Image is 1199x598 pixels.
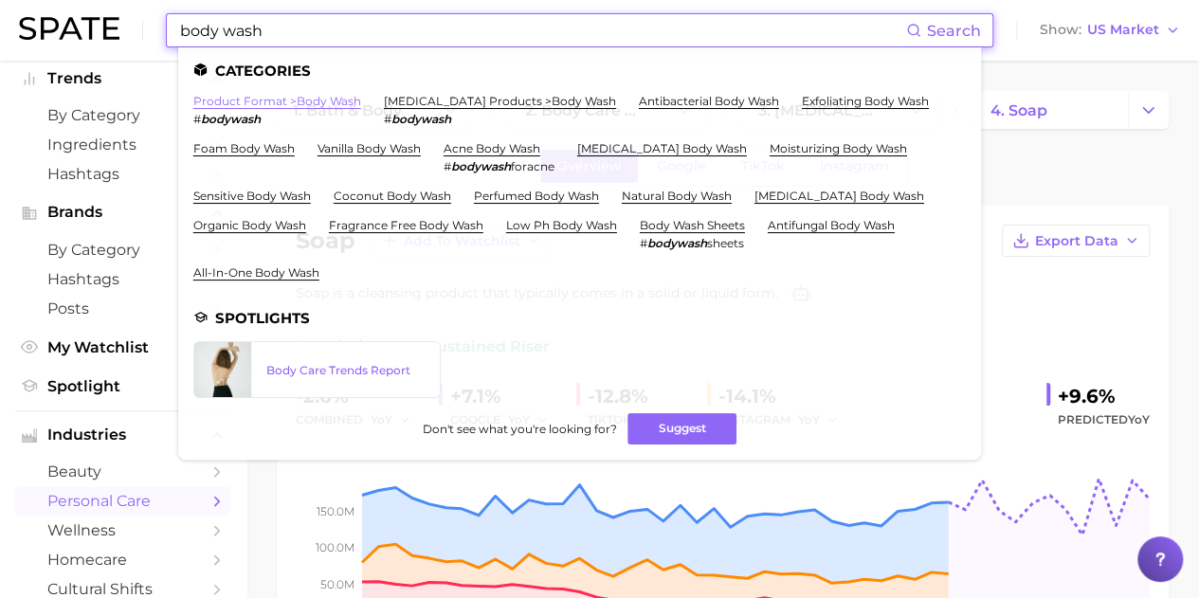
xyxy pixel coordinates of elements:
a: Ingredients [15,130,231,159]
a: [MEDICAL_DATA] products >body wash [384,94,616,108]
a: moisturizing body wash [770,141,907,155]
span: 4. soap [990,101,1047,119]
a: by Category [15,235,231,264]
a: low ph body wash [506,218,617,232]
span: Predicted [1058,408,1150,431]
a: antifungal body wash [768,218,895,232]
a: antibacterial body wash [639,94,779,108]
span: Brands [47,204,199,221]
a: personal care [15,486,231,516]
input: Search here for a brand, industry, or ingredient [178,14,906,46]
span: Industries [47,426,199,444]
a: Hashtags [15,159,231,189]
a: Body Care Trends Report [193,341,441,398]
a: coconut body wash [334,189,451,203]
span: US Market [1087,25,1159,35]
span: My Watchlist [47,338,199,356]
a: 4. soap [974,91,1128,129]
a: Spotlight [15,371,231,401]
a: fragrance free body wash [329,218,483,232]
img: SPATE [19,17,119,40]
em: bodywash [647,236,707,250]
span: # [384,112,391,126]
span: foracne [511,159,554,173]
span: sheets [707,236,744,250]
button: Trends [15,64,231,93]
a: wellness [15,516,231,545]
span: Hashtags [47,270,199,288]
a: sensitive body wash [193,189,311,203]
span: Search [927,22,981,40]
span: beauty [47,462,199,480]
a: vanilla body wash [318,141,421,155]
span: Don't see what you're looking for? [422,422,616,436]
a: beauty [15,457,231,486]
span: # [193,112,201,126]
em: bodywash [391,112,451,126]
span: Trends [47,70,199,87]
a: product format >body wash [193,94,361,108]
span: Show [1040,25,1081,35]
span: Hashtags [47,165,199,183]
span: wellness [47,521,199,539]
a: all-in-one body wash [193,265,319,280]
a: foam body wash [193,141,295,155]
span: cultural shifts [47,580,199,598]
a: by Category [15,100,231,130]
button: Change Category [1128,91,1169,129]
a: Posts [15,294,231,323]
a: perfumed body wash [474,189,599,203]
em: bodywash [201,112,261,126]
div: Body Care Trends Report [266,363,425,377]
div: +9.6% [1058,381,1150,411]
a: homecare [15,545,231,574]
span: Spotlight [47,377,199,395]
a: My Watchlist [15,333,231,362]
em: bodywash [451,159,511,173]
a: body wash sheets [640,218,745,232]
span: by Category [47,241,199,259]
a: acne body wash [444,141,540,155]
li: Spotlights [193,310,966,326]
a: Hashtags [15,264,231,294]
span: by Category [47,106,199,124]
span: homecare [47,551,199,569]
button: Industries [15,421,231,449]
a: natural body wash [622,189,732,203]
span: # [640,236,647,250]
span: YoY [1128,412,1150,426]
span: Export Data [1035,233,1118,249]
button: Suggest [627,413,736,444]
button: Brands [15,198,231,227]
button: ShowUS Market [1035,18,1185,43]
a: [MEDICAL_DATA] body wash [577,141,747,155]
a: organic body wash [193,218,306,232]
span: # [444,159,451,173]
a: [MEDICAL_DATA] body wash [754,189,924,203]
span: Ingredients [47,136,199,154]
button: Export Data [1002,225,1150,257]
span: personal care [47,492,199,510]
a: exfoliating body wash [802,94,929,108]
li: Categories [193,63,966,79]
span: Posts [47,299,199,317]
